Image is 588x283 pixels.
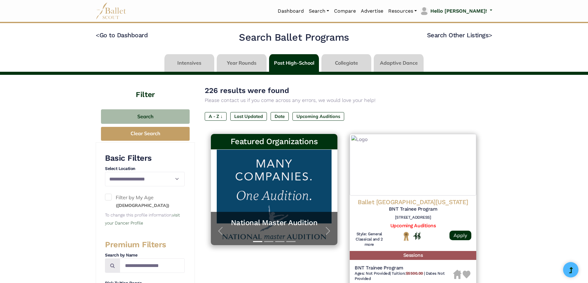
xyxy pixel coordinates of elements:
[350,251,476,260] h5: Sessions
[264,238,273,245] button: Slide 2
[392,271,424,276] span: Tuition:
[463,271,470,278] img: Heart
[253,238,262,245] button: Slide 1
[306,5,332,18] a: Search
[105,240,185,250] h3: Premium Filters
[105,194,185,209] label: Filter by My Age
[217,218,331,228] a: National Master Audition
[275,5,306,18] a: Dashboard
[402,232,410,241] img: National
[96,31,99,39] code: <
[355,198,471,206] h4: Ballet [GEOGRAPHIC_DATA][US_STATE]
[358,5,386,18] a: Advertise
[373,54,425,72] li: Adaptive Dance
[406,271,423,276] b: $5500.00
[449,231,471,240] a: Apply
[96,31,148,39] a: <Go to Dashboard
[101,109,190,124] button: Search
[205,86,289,95] span: 226 results were found
[419,6,492,16] a: profile picture Hello [PERSON_NAME]!
[101,127,190,141] button: Clear Search
[355,215,471,220] h6: [STREET_ADDRESS]
[413,232,421,240] img: In Person
[355,265,453,271] h5: BNT Trainee Program
[390,223,436,228] a: Upcoming Auditions
[320,54,373,72] li: Collegiate
[271,112,289,121] label: Date
[216,136,332,147] h3: Featured Organizations
[427,31,492,39] a: Search Other Listings>
[239,31,349,44] h2: Search Ballet Programs
[430,7,487,15] p: Hello [PERSON_NAME]!
[205,96,482,104] p: Please contact us if you come across any errors, we would love your help!
[332,5,358,18] a: Compare
[355,206,471,212] h5: BNT Trainee Program
[105,166,185,172] h4: Select Location
[163,54,215,72] li: Intensives
[105,212,180,225] small: To change this profile information,
[355,232,384,247] h6: Style: General Classical and 2 more
[96,75,195,100] h4: Filter
[355,271,390,276] span: Ages: Not Provided
[292,112,344,121] label: Upcoming Auditions
[355,271,453,281] h6: | |
[453,270,461,279] img: Housing Unavailable
[268,54,320,72] li: Post High-School
[120,258,185,273] input: Search by names...
[275,238,284,245] button: Slide 3
[489,31,492,39] code: >
[105,153,185,164] h3: Basic Filters
[205,112,227,121] label: A - Z ↓
[350,134,476,196] img: Logo
[215,54,268,72] li: Year Rounds
[105,252,185,258] h4: Search by Name
[355,271,445,281] span: Dates Not Provided
[116,203,169,208] small: ([DEMOGRAPHIC_DATA])
[420,7,429,15] img: profile picture
[286,238,296,245] button: Slide 4
[230,112,267,121] label: Last Updated
[386,5,419,18] a: Resources
[105,212,180,225] a: visit your Dancer Profile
